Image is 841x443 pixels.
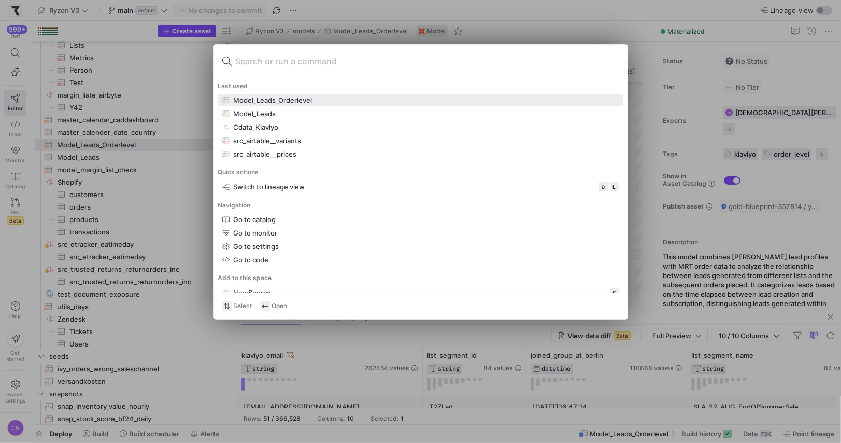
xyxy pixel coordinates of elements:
[222,301,252,311] div: Select
[234,96,312,104] div: Model_Leads_Orderlevel
[601,184,607,190] span: ⇧
[236,53,619,70] input: Search or run a command
[234,123,279,131] div: Cdata_Klaviyo
[218,82,623,90] div: Last used
[234,215,276,224] div: Go to catalog
[218,169,623,176] div: Quick actions
[218,274,623,282] div: Add to this space
[218,202,623,209] div: Navigation
[234,229,278,237] div: Go to monitor
[234,136,302,145] div: src_airtable__variants
[234,150,297,158] div: src_airtable__prices
[234,288,249,297] span: New
[234,256,269,264] div: Go to code
[613,289,616,296] span: S
[613,184,616,190] span: L
[234,183,305,191] div: Switch to lineage view
[234,242,279,251] div: Go to settings
[234,288,272,297] div: Source
[234,109,276,118] div: Model_Leads
[261,301,288,311] div: Open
